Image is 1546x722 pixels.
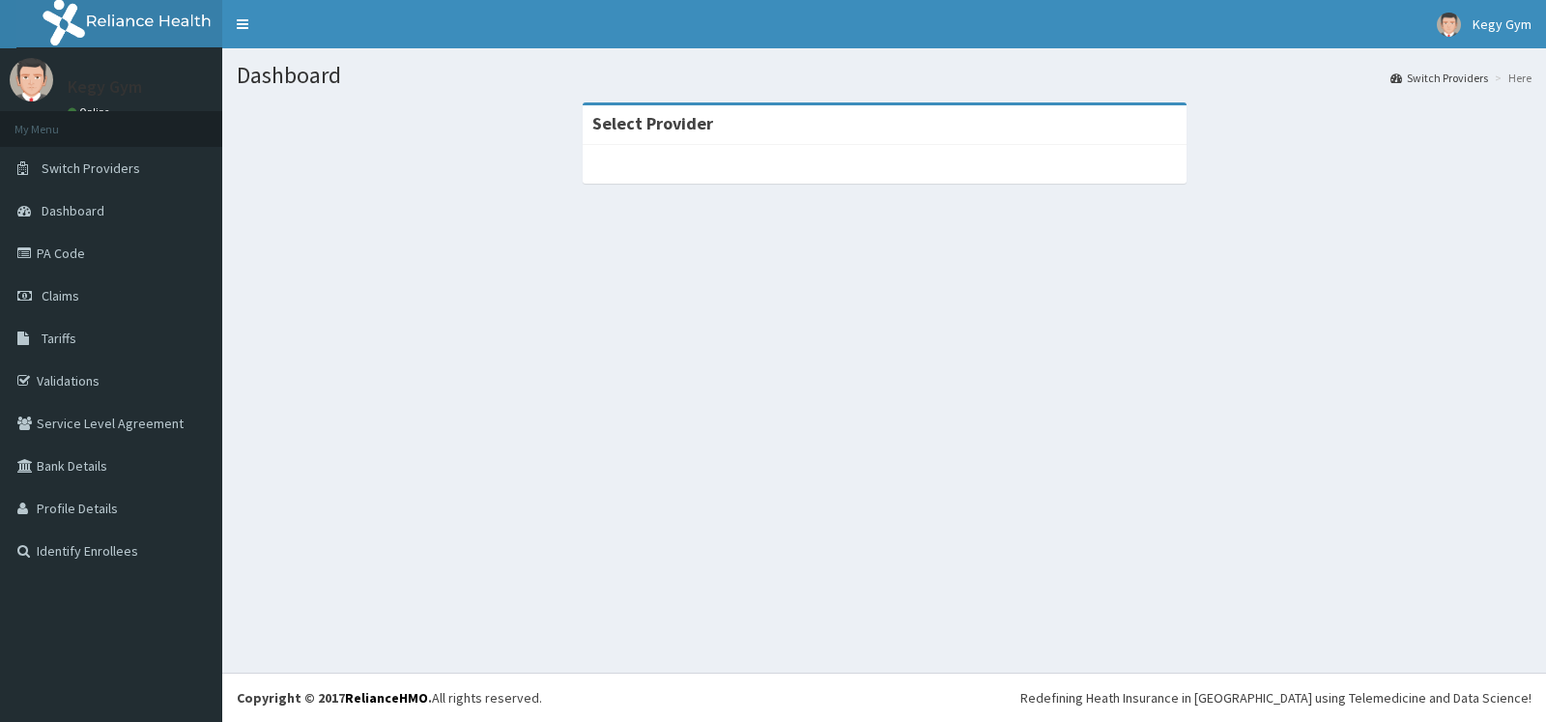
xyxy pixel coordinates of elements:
[10,58,53,101] img: User Image
[42,159,140,177] span: Switch Providers
[1473,15,1532,33] span: Kegy Gym
[237,689,432,707] strong: Copyright © 2017 .
[1020,688,1532,708] div: Redefining Heath Insurance in [GEOGRAPHIC_DATA] using Telemedicine and Data Science!
[42,287,79,304] span: Claims
[1490,70,1532,86] li: Here
[42,202,104,219] span: Dashboard
[1437,13,1461,37] img: User Image
[345,689,428,707] a: RelianceHMO
[68,105,114,119] a: Online
[42,330,76,347] span: Tariffs
[222,673,1546,722] footer: All rights reserved.
[237,63,1532,88] h1: Dashboard
[592,112,713,134] strong: Select Provider
[68,78,142,96] p: Kegy Gym
[1390,70,1488,86] a: Switch Providers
